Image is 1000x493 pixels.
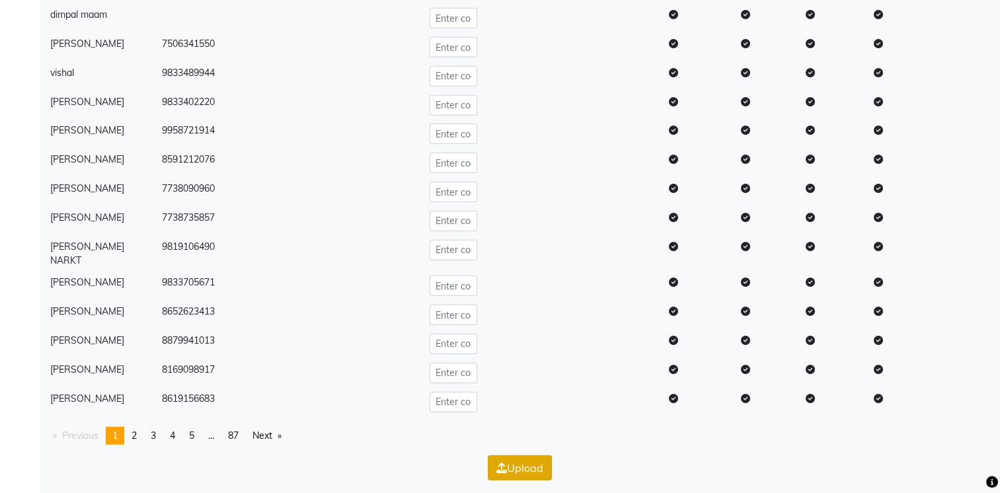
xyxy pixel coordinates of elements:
[46,4,158,33] td: dimpal maam
[46,427,993,445] nav: Pagination
[46,91,158,120] td: [PERSON_NAME]
[208,430,214,441] span: ...
[170,430,175,441] span: 4
[46,301,158,330] td: [PERSON_NAME]
[228,430,239,441] span: 87
[430,305,477,325] input: Enter code
[151,430,156,441] span: 3
[112,430,118,441] span: 1
[430,182,477,202] input: Enter code
[132,430,137,441] span: 2
[158,272,219,301] td: 9833705671
[46,149,158,178] td: [PERSON_NAME]
[158,206,219,235] td: 7738735857
[46,178,158,207] td: [PERSON_NAME]
[46,120,158,149] td: [PERSON_NAME]
[46,206,158,235] td: [PERSON_NAME]
[430,153,477,173] input: Enter code
[430,276,477,296] input: Enter code
[46,33,158,62] td: [PERSON_NAME]
[46,330,158,359] td: [PERSON_NAME]
[430,363,477,383] input: Enter code
[46,358,158,387] td: [PERSON_NAME]
[158,120,219,149] td: 9958721914
[46,235,158,272] td: [PERSON_NAME] NARKT
[430,334,477,354] input: Enter code
[158,235,219,272] td: 9819106490
[488,455,552,480] button: Upload
[189,430,194,441] span: 5
[430,37,477,57] input: Enter code
[62,430,98,441] span: Previous
[46,62,158,91] td: vishal
[158,301,219,330] td: 8652623413
[158,358,219,387] td: 8169098917
[430,392,477,412] input: Enter code
[430,124,477,144] input: Enter code
[158,33,219,62] td: 7506341550
[158,387,219,416] td: 8619156683
[246,427,288,445] a: Next
[46,272,158,301] td: [PERSON_NAME]
[430,95,477,116] input: Enter code
[158,178,219,207] td: 7738090960
[158,62,219,91] td: 9833489944
[158,149,219,178] td: 8591212076
[430,66,477,87] input: Enter code
[158,330,219,359] td: 8879941013
[46,387,158,416] td: [PERSON_NAME]
[430,240,477,260] input: Enter code
[158,91,219,120] td: 9833402220
[430,211,477,231] input: Enter code
[430,8,477,28] input: Enter code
